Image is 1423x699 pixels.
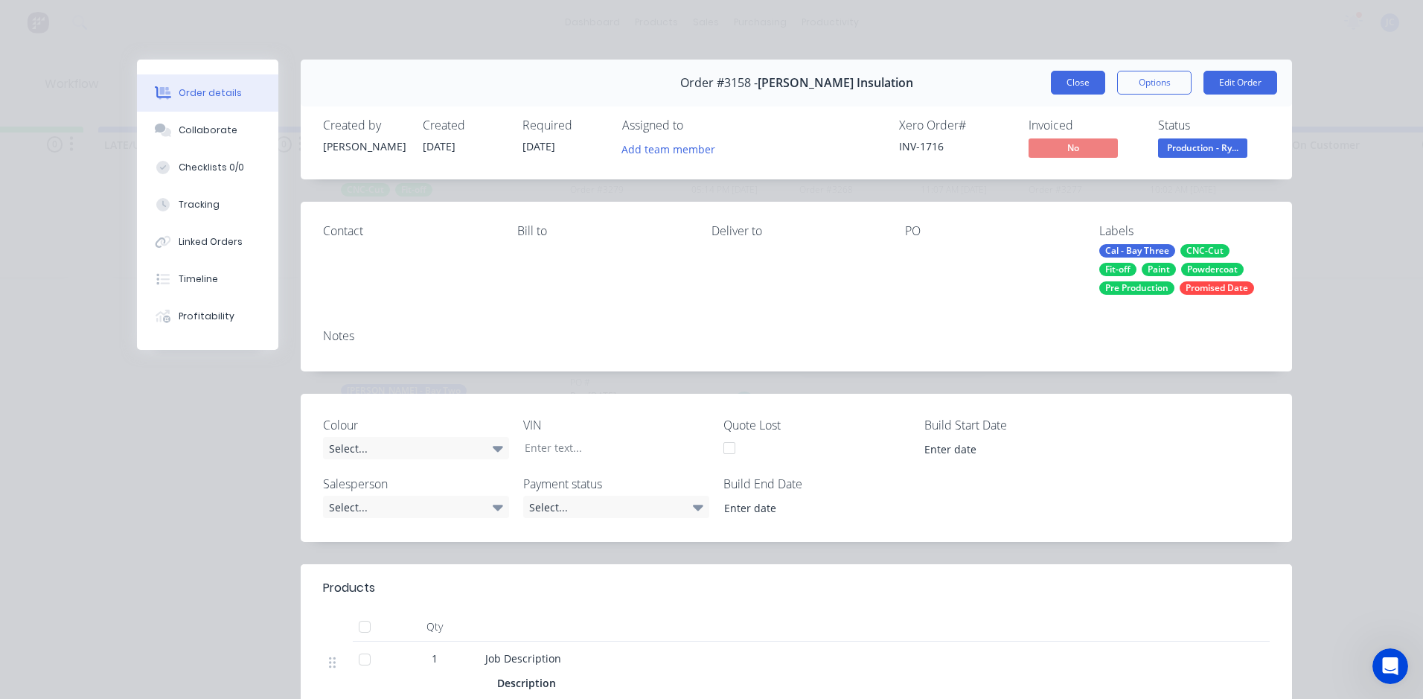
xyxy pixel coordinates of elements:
button: Production - Ry... [1158,138,1247,161]
span: Order #3158 - [680,76,758,90]
label: Build Start Date [924,416,1110,434]
span: [DATE] [522,139,555,153]
div: Select... [323,437,509,459]
div: Pre Production [1099,281,1174,295]
div: Bill to [517,224,688,238]
iframe: Intercom live chat [1372,648,1408,684]
span: Production - Ry... [1158,138,1247,157]
div: Profitability [179,310,234,323]
label: Payment status [523,475,709,493]
button: Order details [137,74,278,112]
div: CNC-Cut [1180,244,1229,258]
label: Salesperson [323,475,509,493]
button: Linked Orders [137,223,278,261]
div: Assigned to [622,118,771,133]
button: Add team member [622,138,723,159]
div: Checklists 0/0 [179,161,244,174]
div: [PERSON_NAME] [323,138,405,154]
label: Build End Date [723,475,909,493]
button: Options [1117,71,1192,95]
div: Powdercoat [1181,263,1244,276]
div: Tracking [179,198,220,211]
input: Enter date [714,497,899,519]
div: Products [323,579,375,597]
div: Linked Orders [179,235,243,249]
div: Notes [323,329,1270,343]
div: Xero Order # [899,118,1011,133]
div: Created by [323,118,405,133]
button: Close [1051,71,1105,95]
div: INV-1716 [899,138,1011,154]
div: Status [1158,118,1270,133]
button: Tracking [137,186,278,223]
div: Labels [1099,224,1270,238]
div: Description [497,672,562,694]
div: Contact [323,224,493,238]
button: Profitability [137,298,278,335]
div: Collaborate [179,124,237,137]
div: Qty [390,612,479,642]
div: Cal - Bay Three [1099,244,1175,258]
div: Paint [1142,263,1176,276]
label: VIN [523,416,709,434]
div: Timeline [179,272,218,286]
span: 1 [432,651,438,666]
div: Created [423,118,505,133]
label: Quote Lost [723,416,909,434]
div: Select... [523,496,709,518]
div: Order details [179,86,242,100]
div: Promised Date [1180,281,1254,295]
button: Collaborate [137,112,278,149]
button: Checklists 0/0 [137,149,278,186]
span: [PERSON_NAME] Insulation [758,76,913,90]
label: Colour [323,416,509,434]
div: Select... [323,496,509,518]
div: Invoiced [1029,118,1140,133]
div: Deliver to [711,224,882,238]
div: Fit-off [1099,263,1136,276]
div: Required [522,118,604,133]
span: Job Description [485,651,561,666]
button: Edit Order [1203,71,1277,95]
input: Enter date [914,438,1099,460]
button: Add team member [614,138,723,159]
span: [DATE] [423,139,455,153]
button: Timeline [137,261,278,298]
span: No [1029,138,1118,157]
div: PO [905,224,1075,238]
